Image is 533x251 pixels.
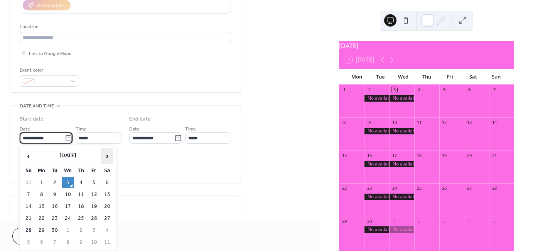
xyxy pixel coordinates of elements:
[339,41,514,50] div: [DATE]
[391,218,397,224] div: 1
[75,201,87,212] td: 18
[88,189,100,200] td: 12
[49,177,61,188] td: 2
[392,69,415,85] div: Wed
[442,152,447,158] div: 19
[35,189,48,200] td: 8
[341,218,347,224] div: 29
[417,218,422,224] div: 2
[62,213,74,224] td: 24
[366,152,372,158] div: 16
[22,189,35,200] td: 7
[364,128,389,134] div: No availability
[23,148,34,164] span: ‹
[466,218,472,224] div: 4
[341,186,347,191] div: 22
[129,125,140,133] span: Date
[417,152,422,158] div: 18
[75,225,87,236] td: 2
[366,120,372,125] div: 9
[62,177,74,188] td: 3
[461,69,484,85] div: Sat
[12,228,60,245] button: Cancel
[366,186,372,191] div: 23
[389,161,414,167] div: No availability
[366,218,372,224] div: 30
[20,102,54,110] span: Date and time
[62,237,74,248] td: 8
[88,165,100,176] th: Fr
[35,201,48,212] td: 15
[62,165,74,176] th: We
[491,87,497,93] div: 7
[129,115,151,123] div: End date
[101,189,113,200] td: 13
[485,69,508,85] div: Sun
[20,115,44,123] div: Start date
[389,128,414,134] div: No availability
[49,237,61,248] td: 7
[364,226,389,233] div: No availability
[101,177,113,188] td: 6
[341,87,347,93] div: 1
[49,213,61,224] td: 23
[389,95,414,102] div: No availability
[88,225,100,236] td: 3
[101,225,113,236] td: 4
[415,69,438,85] div: Thu
[75,177,87,188] td: 4
[417,186,422,191] div: 25
[62,189,74,200] td: 10
[22,165,35,176] th: Su
[466,120,472,125] div: 13
[20,125,30,133] span: Date
[101,237,113,248] td: 11
[35,225,48,236] td: 29
[20,23,229,31] div: Location
[364,95,389,102] div: No availability
[75,213,87,224] td: 25
[417,87,422,93] div: 4
[49,165,61,176] th: Tu
[364,194,389,200] div: No availability
[341,152,347,158] div: 15
[438,69,461,85] div: Fri
[88,213,100,224] td: 26
[49,225,61,236] td: 30
[101,213,113,224] td: 27
[20,66,78,74] div: Event color
[368,69,391,85] div: Tue
[101,148,113,164] span: ›
[466,152,472,158] div: 20
[185,125,196,133] span: Time
[62,225,74,236] td: 1
[442,218,447,224] div: 3
[442,186,447,191] div: 26
[75,165,87,176] th: Th
[62,201,74,212] td: 17
[389,226,414,233] div: No availability
[391,87,397,93] div: 3
[22,213,35,224] td: 21
[35,237,48,248] td: 6
[35,148,100,164] th: [DATE]
[35,213,48,224] td: 22
[35,165,48,176] th: Mo
[35,177,48,188] td: 1
[391,152,397,158] div: 17
[76,125,86,133] span: Time
[391,120,397,125] div: 10
[88,201,100,212] td: 19
[466,186,472,191] div: 27
[345,69,368,85] div: Mon
[491,152,497,158] div: 21
[22,201,35,212] td: 14
[101,165,113,176] th: Sa
[466,87,472,93] div: 6
[391,186,397,191] div: 24
[75,237,87,248] td: 9
[364,161,389,167] div: No availability
[49,189,61,200] td: 9
[491,218,497,224] div: 5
